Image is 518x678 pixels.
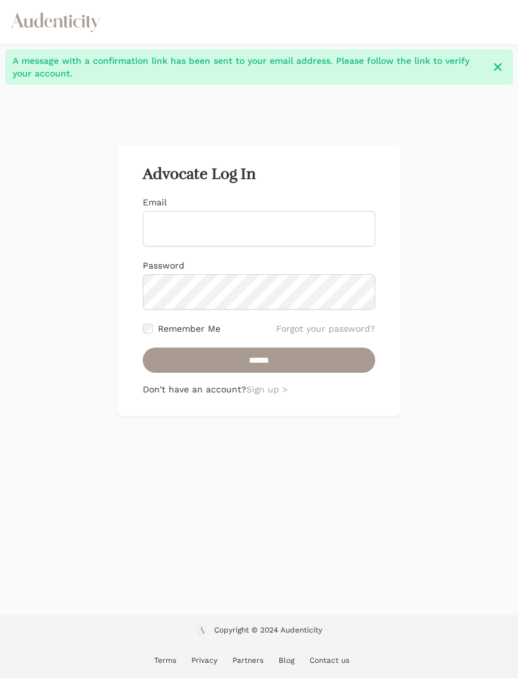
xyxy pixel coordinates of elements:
[143,166,375,183] h2: Advocate Log In
[232,656,263,665] a: Partners
[143,383,375,396] p: Don't have an account?
[246,384,287,394] a: Sign up >
[279,656,294,665] a: Blog
[158,322,220,335] label: Remember Me
[13,54,484,80] span: A message with a confirmation link has been sent to your email address. Please follow the link to...
[276,322,375,335] a: Forgot your password?
[191,656,217,665] a: Privacy
[310,656,349,665] a: Contact us
[143,260,184,270] label: Password
[214,625,322,635] p: Copyright © 2024 Audenticity
[143,197,167,207] label: Email
[154,656,176,665] a: Terms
